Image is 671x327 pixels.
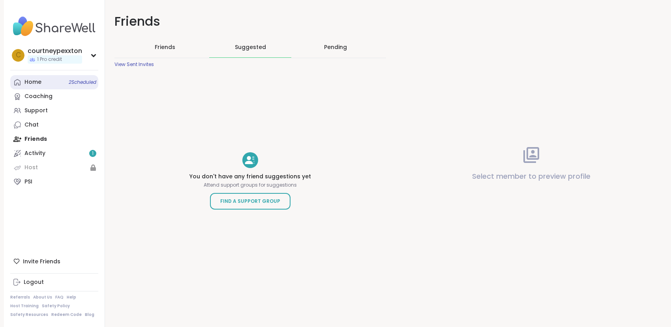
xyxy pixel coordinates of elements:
[10,303,39,309] a: Host Training
[220,197,280,205] span: Find a Support Group
[10,118,98,132] a: Chat
[51,312,82,318] a: Redeem Code
[10,295,30,300] a: Referrals
[10,254,98,268] div: Invite Friends
[67,295,76,300] a: Help
[472,171,590,182] p: Select member to preview profile
[10,312,48,318] a: Safety Resources
[42,303,70,309] a: Safety Policy
[210,193,291,210] a: Find a Support Group
[10,89,98,104] a: Coaching
[24,164,38,172] div: Host
[10,175,98,189] a: PSI
[24,93,52,100] div: Coaching
[69,79,96,85] span: 2 Scheduled
[85,312,94,318] a: Blog
[24,78,41,86] div: Home
[189,173,311,181] h4: You don't have any friend suggestions yet
[33,295,52,300] a: About Us
[10,146,98,161] a: Activity1
[16,50,21,60] span: c
[10,104,98,118] a: Support
[37,56,62,63] span: 1 Pro credit
[114,13,386,30] h1: Friends
[235,43,266,51] span: Suggested
[28,47,82,55] div: courtneypexxton
[114,61,154,68] div: View Sent Invites
[10,275,98,289] a: Logout
[10,75,98,89] a: Home2Scheduled
[155,43,175,51] span: Friends
[10,161,98,175] a: Host
[324,43,347,51] div: Pending
[189,182,311,188] p: Attend support groups for suggestions
[10,13,98,40] img: ShareWell Nav Logo
[92,150,94,157] span: 1
[24,278,44,286] div: Logout
[24,149,45,157] div: Activity
[55,295,64,300] a: FAQ
[24,107,48,115] div: Support
[24,178,32,186] div: PSI
[24,121,39,129] div: Chat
